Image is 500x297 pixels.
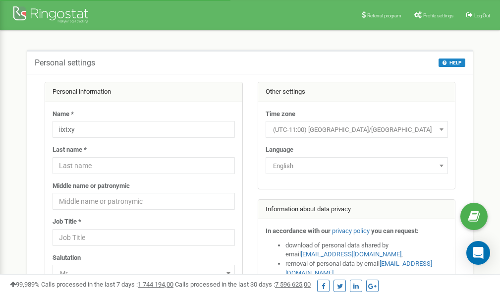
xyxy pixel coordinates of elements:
u: 7 596 625,00 [275,281,311,288]
span: Calls processed in the last 7 days : [41,281,173,288]
u: 1 744 194,00 [138,281,173,288]
span: Mr. [56,267,231,281]
label: Time zone [266,110,295,119]
div: Open Intercom Messenger [466,241,490,265]
input: Name [53,121,235,138]
span: English [269,159,444,173]
li: download of personal data shared by email , [285,241,448,259]
label: Job Title * [53,217,81,227]
span: Mr. [53,265,235,282]
label: Language [266,145,293,155]
button: HELP [439,59,465,67]
input: Last name [53,157,235,174]
strong: In accordance with our [266,227,331,235]
div: Other settings [258,82,455,102]
span: Referral program [367,13,401,18]
span: (UTC-11:00) Pacific/Midway [269,123,444,137]
div: Personal information [45,82,242,102]
label: Middle name or patronymic [53,181,130,191]
label: Name * [53,110,74,119]
a: privacy policy [332,227,370,235]
input: Middle name or patronymic [53,193,235,210]
strong: you can request: [371,227,419,235]
span: Calls processed in the last 30 days : [175,281,311,288]
div: Information about data privacy [258,200,455,220]
label: Last name * [53,145,87,155]
label: Salutation [53,253,81,263]
span: Log Out [474,13,490,18]
li: removal of personal data by email , [285,259,448,278]
h5: Personal settings [35,59,95,67]
input: Job Title [53,229,235,246]
span: Profile settings [423,13,453,18]
span: (UTC-11:00) Pacific/Midway [266,121,448,138]
span: English [266,157,448,174]
a: [EMAIL_ADDRESS][DOMAIN_NAME] [301,250,401,258]
span: 99,989% [10,281,40,288]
